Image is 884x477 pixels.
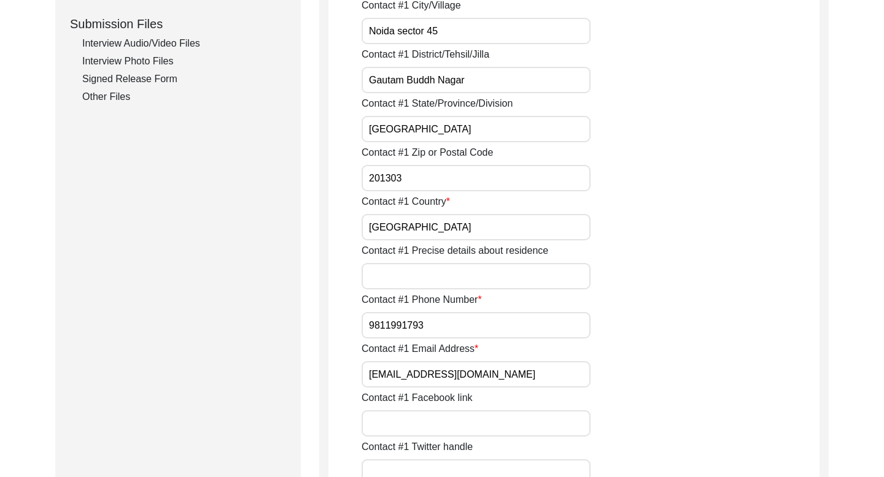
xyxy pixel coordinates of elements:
label: Contact #1 Email Address [362,342,478,356]
div: Interview Audio/Video Files [82,36,286,51]
label: Contact #1 Twitter handle [362,440,473,454]
div: Submission Files [70,15,286,33]
div: Other Files [82,90,286,104]
div: Interview Photo Files [82,54,286,69]
label: Contact #1 Precise details about residence [362,243,548,258]
label: Contact #1 Zip or Postal Code [362,145,493,160]
label: Contact #1 Country [362,194,450,209]
label: Contact #1 Facebook link [362,391,473,405]
div: Signed Release Form [82,72,286,86]
label: Contact #1 Phone Number [362,292,482,307]
label: Contact #1 District/Tehsil/Jilla [362,47,489,62]
label: Contact #1 State/Province/Division [362,96,513,111]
